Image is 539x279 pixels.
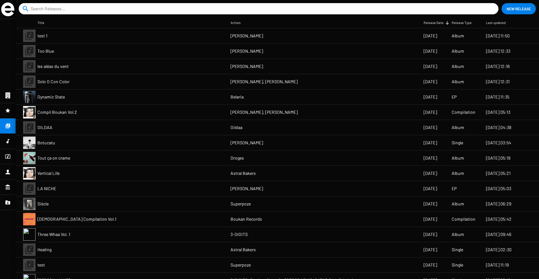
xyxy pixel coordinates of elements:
[452,155,464,161] span: Album
[452,216,475,222] span: Compilation
[424,124,437,131] span: [DATE]
[231,20,246,26] div: Artists
[486,63,510,70] span: [DATE] 12:16
[23,91,36,103] img: dynamic-state_artwork.png
[424,94,437,100] span: [DATE]
[424,63,437,70] span: [DATE]
[231,109,298,115] span: [PERSON_NAME], [PERSON_NAME]
[37,63,69,70] span: les aléas du vent
[486,140,511,146] span: [DATE] 03:54
[452,94,457,100] span: EP
[424,247,437,253] span: [DATE]
[452,124,464,131] span: Album
[23,106,36,118] img: 20250519_ab_vl_cover.jpg
[486,20,511,26] div: Last updated
[486,48,510,54] span: [DATE] 12:33
[231,216,262,222] span: Boukan Records
[486,247,512,253] span: [DATE] 02:30
[231,155,244,161] span: Droges
[37,20,44,26] div: Title
[486,79,510,85] span: [DATE] 12:31
[452,20,477,26] div: Release Type
[37,109,77,115] span: Compil Boukan Vol.2
[37,94,65,100] span: Dynamic State
[231,79,298,85] span: [PERSON_NAME], [PERSON_NAME]
[231,94,244,100] span: Belaria
[486,20,506,26] div: Last updated
[231,124,242,131] span: Gildaa
[452,79,464,85] span: Album
[486,155,510,161] span: [DATE] 05:19
[507,3,531,14] span: New Release
[452,185,457,192] span: EP
[452,201,464,207] span: Album
[452,170,464,176] span: Album
[424,33,437,39] span: [DATE]
[23,152,36,164] img: tout-ca-on-crame.png
[452,231,464,238] span: Album
[231,262,251,268] span: Superpoze
[231,20,240,26] div: Artists
[486,185,511,192] span: [DATE] 05:03
[452,63,464,70] span: Album
[424,216,437,222] span: [DATE]
[452,48,464,54] span: Album
[37,48,54,54] span: Too Blue
[231,48,263,54] span: [PERSON_NAME]
[486,33,510,39] span: [DATE] 11:50
[424,20,444,26] div: Release Date
[486,170,511,176] span: [DATE] 05:21
[23,198,36,210] img: sps-coverdigi-v01-5.jpg
[37,170,60,176] span: Vertical Life
[486,94,509,100] span: [DATE] 11:35
[231,140,263,146] span: [PERSON_NAME]
[37,185,56,192] span: LA NICHE
[231,33,263,39] span: [PERSON_NAME]
[452,33,464,39] span: Album
[424,201,437,207] span: [DATE]
[231,247,256,253] span: Astral Bakers
[486,201,511,207] span: [DATE] 06:29
[424,231,437,238] span: [DATE]
[231,201,251,207] span: Superpoze
[37,155,70,161] span: Tout ça on crame
[22,5,29,12] mat-icon: search
[37,247,51,253] span: Healing
[37,20,50,26] div: Title
[452,109,475,115] span: Compilation
[502,3,536,14] button: New Release
[452,262,463,268] span: Single
[452,140,463,146] span: Single
[424,48,437,54] span: [DATE]
[424,170,437,176] span: [DATE]
[486,262,509,268] span: [DATE] 11:19
[452,20,472,26] div: Release Type
[231,170,256,176] span: Astral Bakers
[37,231,70,238] span: Three Whaa Vol. 1
[31,3,489,14] input: Search Releases...
[452,247,463,253] span: Single
[424,185,437,192] span: [DATE]
[23,213,36,225] img: artwork-compil-vol1.jpg
[486,109,510,115] span: [DATE] 05:13
[486,216,512,222] span: [DATE] 05:42
[1,2,14,16] img: grand-sigle.svg
[23,137,36,149] img: botucatu-final-artwork-full-quality_0.jpg
[231,231,248,238] span: 3-DIGITS
[231,63,263,70] span: [PERSON_NAME]
[37,79,70,85] span: Solo O Con Color
[486,124,511,131] span: [DATE] 04:38
[37,124,52,131] span: GILDAA
[424,140,437,146] span: [DATE]
[37,201,49,207] span: Siècle
[424,155,437,161] span: [DATE]
[424,262,437,268] span: [DATE]
[23,167,36,180] img: 20250519_ab_vl_cover.jpg
[486,231,511,238] span: [DATE] 09:46
[37,140,55,146] span: Botucatu
[37,33,47,39] span: test 1
[424,109,437,115] span: [DATE]
[231,185,263,192] span: [PERSON_NAME]
[424,79,437,85] span: [DATE]
[37,216,116,222] span: [DEMOGRAPHIC_DATA] Compilation Vol.1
